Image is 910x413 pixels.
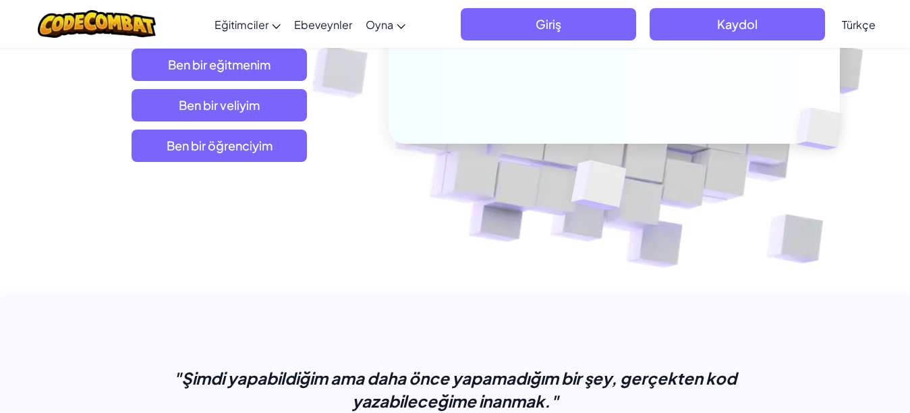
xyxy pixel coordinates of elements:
a: Ben bir veliyim [132,89,307,121]
a: Eğitimciler [208,6,287,43]
p: "Şimdi yapabildiğim ama daha önce yapamadığım bir şey, gerçekten kod yazabileceğime inanmak." [118,366,793,412]
img: CodeCombat logo [38,10,156,38]
button: Giriş [461,8,636,40]
span: Oyna [366,18,393,32]
img: Overlap cubes [538,132,658,244]
span: Türkçe [842,18,876,32]
button: Kaydol [650,8,825,40]
a: Ebeveynler [287,6,359,43]
a: Ben bir eğitmenim [132,49,307,81]
img: Overlap cubes [773,80,874,178]
a: Oyna [359,6,412,43]
span: Eğitimciler [215,18,268,32]
button: Ben bir öğrenciyim [132,130,307,162]
a: Türkçe [835,6,882,43]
